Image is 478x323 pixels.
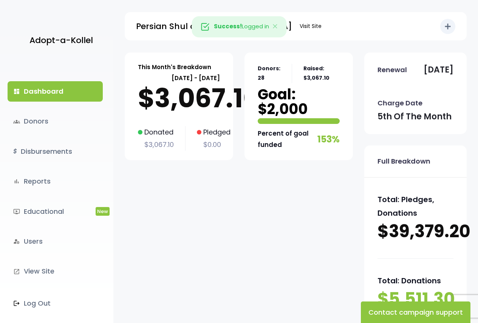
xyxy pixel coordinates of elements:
[138,83,220,113] p: $3,067.10
[424,62,453,77] p: [DATE]
[13,268,20,275] i: launch
[13,238,20,245] i: manage_accounts
[258,128,316,151] p: Percent of goal funded
[29,33,93,48] p: Adopt-a-Kollel
[303,64,339,83] p: Raised: $3,067.10
[13,118,20,125] span: groups
[377,64,407,76] p: Renewal
[138,126,174,138] p: Donated
[296,19,325,34] a: Visit Site
[8,293,103,314] a: Log Out
[197,139,230,151] p: $0.00
[377,193,454,220] p: Total: Pledges, Donations
[214,22,242,30] strong: Success!
[8,81,103,102] a: dashboardDashboard
[96,207,110,216] span: New
[13,178,20,185] i: bar_chart
[197,126,230,138] p: Pledged
[26,22,93,59] a: Adopt-a-Kollel
[377,97,422,109] p: Charge Date
[377,220,454,243] p: $39,379.20
[138,139,174,151] p: $3,067.10
[13,208,20,215] i: ondemand_video
[440,19,455,34] button: add
[377,109,452,124] p: 5th of the month
[443,22,452,31] i: add
[258,87,340,116] p: Goal: $2,000
[317,131,340,147] p: 153%
[8,201,103,222] a: ondemand_videoEducationalNew
[138,62,211,72] p: This Month's Breakdown
[361,301,470,323] button: Contact campaign support
[258,64,281,83] p: Donors: 28
[265,17,286,37] button: Close
[8,111,103,131] a: groupsDonors
[136,19,292,34] p: Persian Shul of [GEOGRAPHIC_DATA]
[8,171,103,192] a: bar_chartReports
[13,88,20,95] i: dashboard
[377,155,430,167] p: Full Breakdown
[138,73,220,83] p: [DATE] - [DATE]
[8,141,103,162] a: $Disbursements
[377,274,454,287] p: Total: Donations
[8,231,103,252] a: manage_accountsUsers
[192,16,286,37] div: Logged in
[377,287,454,311] p: $5,511.30
[13,146,17,157] i: $
[8,261,103,281] a: launchView Site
